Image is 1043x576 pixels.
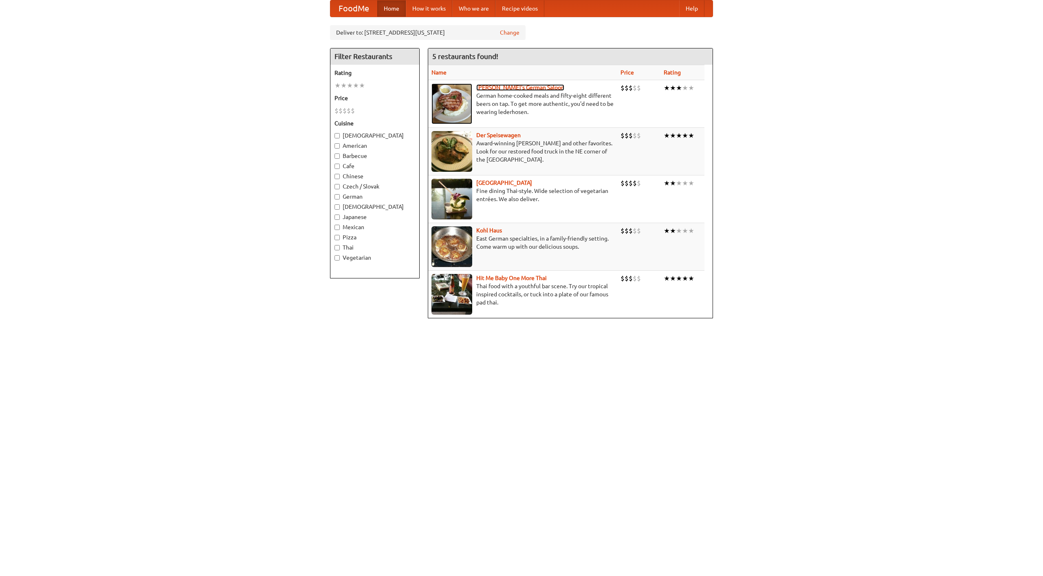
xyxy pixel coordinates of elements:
li: ★ [682,274,688,283]
li: $ [621,274,625,283]
img: speisewagen.jpg [431,131,472,172]
li: ★ [664,131,670,140]
label: Vegetarian [334,254,415,262]
li: ★ [688,226,694,235]
li: ★ [676,226,682,235]
label: Czech / Slovak [334,182,415,191]
h5: Cuisine [334,119,415,127]
li: ★ [359,81,365,90]
a: Kohl Haus [476,227,502,234]
a: How it works [406,0,452,17]
li: $ [625,226,629,235]
h5: Rating [334,69,415,77]
li: ★ [688,274,694,283]
label: Chinese [334,172,415,180]
label: Mexican [334,223,415,231]
li: ★ [347,81,353,90]
li: $ [625,83,629,92]
input: [DEMOGRAPHIC_DATA] [334,133,340,138]
li: $ [633,274,637,283]
a: Help [679,0,704,17]
label: Japanese [334,213,415,221]
input: Japanese [334,215,340,220]
li: ★ [670,179,676,188]
li: ★ [341,81,347,90]
li: ★ [682,131,688,140]
li: ★ [664,226,670,235]
li: ★ [670,131,676,140]
li: $ [629,274,633,283]
li: ★ [688,131,694,140]
li: ★ [353,81,359,90]
a: Price [621,69,634,76]
li: ★ [688,179,694,188]
input: [DEMOGRAPHIC_DATA] [334,204,340,210]
li: ★ [664,83,670,92]
li: ★ [688,83,694,92]
li: $ [621,131,625,140]
li: $ [343,106,347,115]
input: American [334,143,340,149]
a: Who we are [452,0,495,17]
li: $ [621,226,625,235]
li: ★ [676,83,682,92]
p: German home-cooked meals and fifty-eight different beers on tap. To get more authentic, you'd nee... [431,92,614,116]
li: $ [339,106,343,115]
label: [DEMOGRAPHIC_DATA] [334,131,415,140]
input: Cafe [334,164,340,169]
label: Barbecue [334,152,415,160]
label: Cafe [334,162,415,170]
a: Recipe videos [495,0,544,17]
li: $ [633,226,637,235]
li: $ [625,131,629,140]
img: kohlhaus.jpg [431,226,472,267]
input: Czech / Slovak [334,184,340,189]
a: Rating [664,69,681,76]
li: ★ [670,83,676,92]
li: ★ [676,274,682,283]
h5: Price [334,94,415,102]
li: $ [629,131,633,140]
img: babythai.jpg [431,274,472,315]
li: ★ [670,274,676,283]
a: Name [431,69,447,76]
a: FoodMe [330,0,377,17]
input: Pizza [334,235,340,240]
li: $ [625,179,629,188]
li: $ [633,179,637,188]
p: Award-winning [PERSON_NAME] and other favorites. Look for our restored food truck in the NE corne... [431,139,614,164]
a: Home [377,0,406,17]
a: Hit Me Baby One More Thai [476,275,547,281]
a: Der Speisewagen [476,132,521,138]
li: $ [637,179,641,188]
li: ★ [676,131,682,140]
li: $ [637,226,641,235]
a: [PERSON_NAME]'s German Saloon [476,84,564,91]
li: $ [334,106,339,115]
input: Barbecue [334,153,340,159]
label: German [334,193,415,201]
label: [DEMOGRAPHIC_DATA] [334,203,415,211]
li: ★ [676,179,682,188]
ng-pluralize: 5 restaurants found! [432,53,498,60]
li: $ [629,226,633,235]
img: satay.jpg [431,179,472,219]
li: $ [629,83,633,92]
label: Thai [334,243,415,252]
li: $ [351,106,355,115]
li: ★ [682,83,688,92]
li: ★ [334,81,341,90]
li: $ [633,131,637,140]
li: $ [633,83,637,92]
input: German [334,194,340,199]
label: Pizza [334,233,415,241]
li: $ [637,131,641,140]
h4: Filter Restaurants [330,48,419,65]
li: $ [621,83,625,92]
a: [GEOGRAPHIC_DATA] [476,180,532,186]
input: Mexican [334,225,340,230]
